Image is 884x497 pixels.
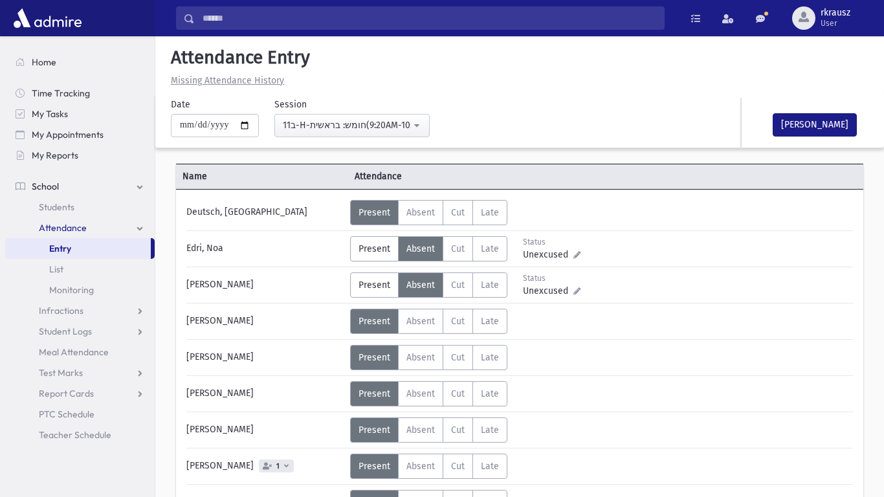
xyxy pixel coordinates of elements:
div: AttTypes [350,345,507,370]
span: Home [32,56,56,68]
a: My Tasks [5,104,155,124]
a: Report Cards [5,383,155,404]
a: PTC Schedule [5,404,155,425]
span: Students [39,201,74,213]
span: Absent [406,461,435,472]
span: Absent [406,388,435,399]
span: Attendance [39,222,87,234]
div: [PERSON_NAME] [180,454,350,479]
div: AttTypes [350,309,507,334]
div: [PERSON_NAME] [180,309,350,334]
span: Unexcused [523,284,573,298]
div: AttTypes [350,236,507,261]
span: Late [481,388,499,399]
div: AttTypes [350,417,507,443]
span: Cut [451,280,465,291]
span: Late [481,243,499,254]
span: Unexcused [523,248,573,261]
span: My Appointments [32,129,104,140]
span: Present [359,461,390,472]
span: Student Logs [39,326,92,337]
a: Time Tracking [5,83,155,104]
span: Meal Attendance [39,346,109,358]
span: Present [359,243,390,254]
a: Monitoring [5,280,155,300]
a: My Appointments [5,124,155,145]
span: Time Tracking [32,87,90,99]
span: Test Marks [39,367,83,379]
span: Cut [451,352,465,363]
span: Cut [451,388,465,399]
div: AttTypes [350,381,507,406]
span: Report Cards [39,388,94,399]
div: [PERSON_NAME] [180,345,350,370]
a: Missing Attendance History [166,75,284,86]
div: [PERSON_NAME] [180,381,350,406]
span: Absent [406,316,435,327]
label: Date [171,98,190,111]
span: Present [359,280,390,291]
span: Monitoring [49,284,94,296]
div: 11ב-H-חומש: בראשית(9:20AM-10:03AM) [283,118,411,132]
span: Absent [406,280,435,291]
img: AdmirePro [10,5,85,31]
a: Teacher Schedule [5,425,155,445]
span: Cut [451,316,465,327]
span: Name [176,170,348,183]
span: Cut [451,243,465,254]
div: Edri, Noa [180,236,350,261]
input: Search [195,6,664,30]
span: School [32,181,59,192]
a: Infractions [5,300,155,321]
a: School [5,176,155,197]
div: AttTypes [350,272,507,298]
span: Entry [49,243,71,254]
span: My Reports [32,149,78,161]
span: Late [481,425,499,436]
span: PTC Schedule [39,408,94,420]
span: Late [481,280,499,291]
a: Test Marks [5,362,155,383]
button: 11ב-H-חומש: בראשית(9:20AM-10:03AM) [274,114,430,137]
a: Students [5,197,155,217]
div: [PERSON_NAME] [180,417,350,443]
span: Absent [406,207,435,218]
div: AttTypes [350,454,507,479]
span: Attendance [348,170,520,183]
span: Present [359,316,390,327]
span: Late [481,316,499,327]
a: List [5,259,155,280]
div: AttTypes [350,200,507,225]
span: User [821,18,850,28]
span: Teacher Schedule [39,429,111,441]
span: Late [481,207,499,218]
h5: Attendance Entry [166,47,874,69]
a: My Reports [5,145,155,166]
div: Status [523,272,580,284]
span: Present [359,425,390,436]
span: Absent [406,352,435,363]
span: Infractions [39,305,83,316]
button: [PERSON_NAME] [773,113,857,137]
span: rkrausz [821,8,850,18]
span: Late [481,352,499,363]
span: Absent [406,243,435,254]
a: Home [5,52,155,72]
label: Session [274,98,307,111]
div: Deutsch, [GEOGRAPHIC_DATA] [180,200,350,225]
span: Present [359,352,390,363]
a: Student Logs [5,321,155,342]
span: Absent [406,425,435,436]
span: My Tasks [32,108,68,120]
span: List [49,263,63,275]
div: [PERSON_NAME] [180,272,350,298]
span: Cut [451,207,465,218]
div: Status [523,236,580,248]
a: Meal Attendance [5,342,155,362]
u: Missing Attendance History [171,75,284,86]
a: Attendance [5,217,155,238]
span: 1 [274,462,282,470]
a: Entry [5,238,151,259]
span: Present [359,207,390,218]
span: Cut [451,425,465,436]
